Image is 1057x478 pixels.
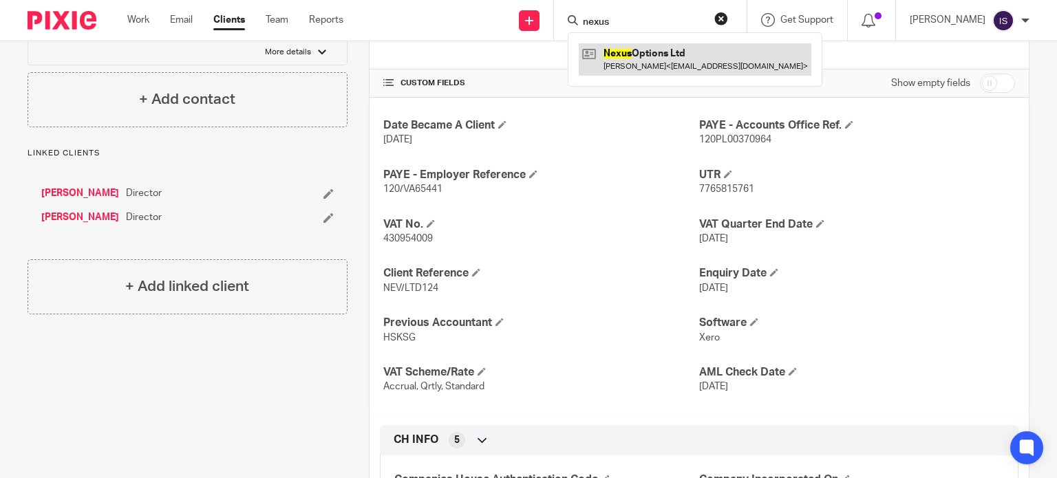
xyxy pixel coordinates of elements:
h4: Enquiry Date [699,266,1015,281]
span: [DATE] [699,234,728,243]
p: Linked clients [28,148,348,159]
input: Search [581,17,705,29]
span: 120PL00370964 [699,135,771,144]
span: Director [126,210,162,224]
button: Clear [714,12,728,25]
label: Show empty fields [891,76,970,90]
span: [DATE] [699,382,728,391]
h4: PAYE - Accounts Office Ref. [699,118,1015,133]
span: 7765815761 [699,184,754,194]
a: Work [127,13,149,27]
h4: VAT Quarter End Date [699,217,1015,232]
p: [PERSON_NAME] [910,13,985,27]
span: Xero [699,333,720,343]
h4: + Add linked client [125,276,249,297]
img: svg%3E [992,10,1014,32]
span: [DATE] [699,283,728,293]
h4: Client Reference [383,266,699,281]
h4: CUSTOM FIELDS [383,78,699,89]
img: Pixie [28,11,96,30]
h4: VAT No. [383,217,699,232]
h4: UTR [699,168,1015,182]
span: Accrual, Qrtly, Standard [383,382,484,391]
a: Email [170,13,193,27]
a: Clients [213,13,245,27]
h4: PAYE - Employer Reference [383,168,699,182]
h4: VAT Scheme/Rate [383,365,699,380]
span: 120/VA65441 [383,184,442,194]
span: 430954009 [383,234,433,243]
span: Director [126,186,162,200]
a: [PERSON_NAME] [41,186,119,200]
span: Get Support [780,15,833,25]
h4: Previous Accountant [383,316,699,330]
span: [DATE] [383,135,412,144]
span: NEV/LTD124 [383,283,438,293]
h4: AML Check Date [699,365,1015,380]
a: Team [266,13,288,27]
span: 5 [454,433,460,447]
span: HSKSG [383,333,416,343]
span: CH INFO [394,433,438,447]
a: [PERSON_NAME] [41,210,119,224]
h4: Date Became A Client [383,118,699,133]
a: Reports [309,13,343,27]
h4: Software [699,316,1015,330]
h4: + Add contact [139,89,235,110]
p: More details [265,47,311,58]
